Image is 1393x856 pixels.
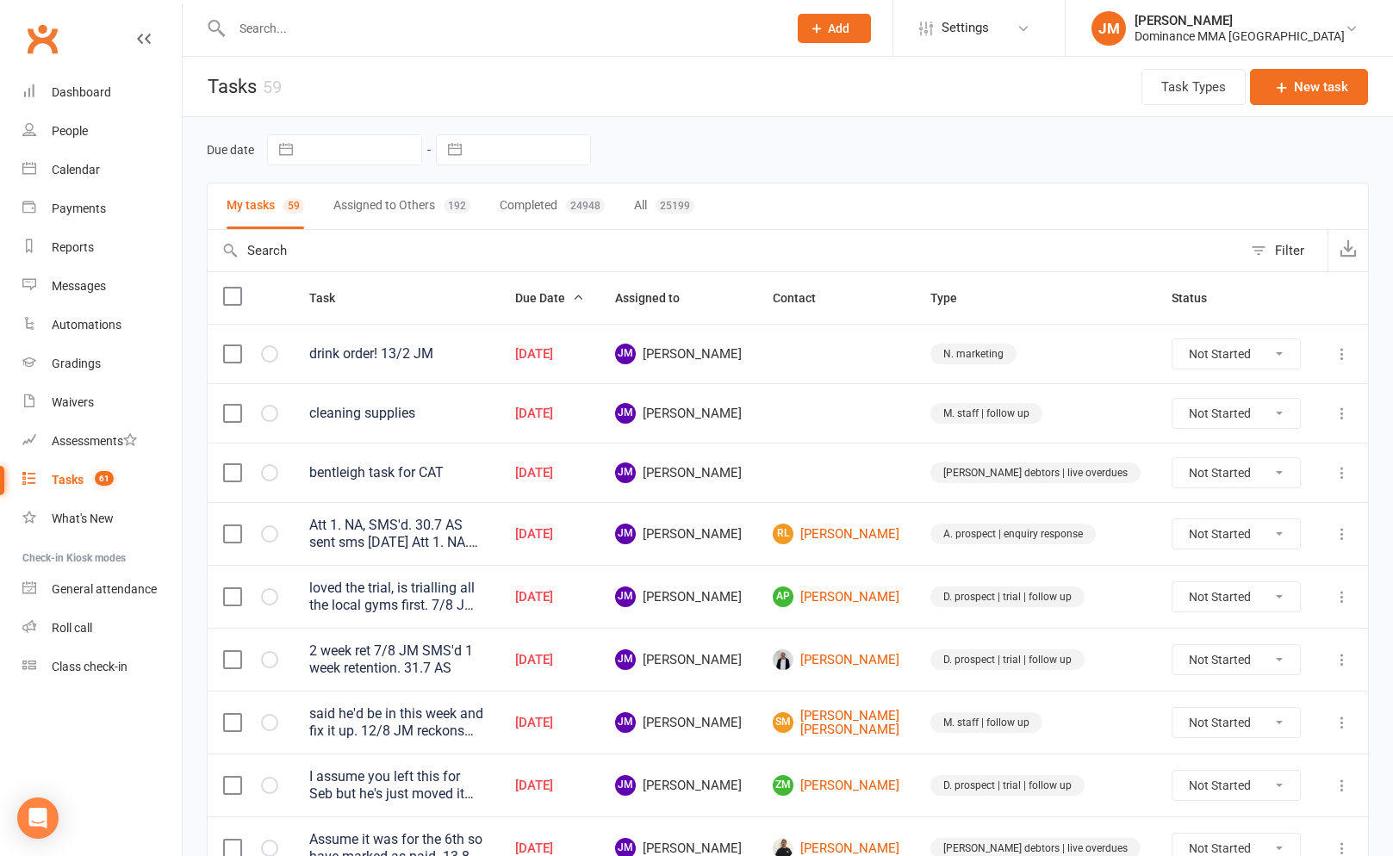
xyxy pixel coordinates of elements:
div: What's New [52,512,114,525]
a: Gradings [22,344,182,383]
div: N. marketing [930,344,1017,364]
div: [PERSON_NAME] [1135,13,1345,28]
div: [DATE] [515,527,584,542]
span: JM [615,775,636,796]
div: bentleigh task for CAT [309,464,484,481]
div: 192 [444,198,470,214]
div: [DATE] [515,466,584,481]
span: Type [930,291,976,305]
div: [DATE] [515,841,584,856]
button: All25199 [634,183,694,229]
div: 24948 [566,198,605,214]
a: Waivers [22,383,182,422]
span: [PERSON_NAME] [615,775,742,796]
span: [PERSON_NAME] [615,524,742,544]
a: AP[PERSON_NAME] [773,586,899,607]
div: Class check-in [52,660,127,673]
a: Messages [22,267,182,306]
div: Automations [52,318,121,332]
span: Task [309,291,354,305]
div: Dashboard [52,85,111,99]
a: Calendar [22,151,182,189]
a: Automations [22,306,182,344]
div: said he'd be in this week and fix it up. 12/8 JM reckons the account is fine and its our problem,... [309,705,484,740]
div: Calendar [52,163,100,177]
div: Messages [52,279,106,293]
a: [PERSON_NAME] [773,649,899,670]
span: AP [773,586,793,607]
div: loved the trial, is trialling all the local gyms first. 7/8 JM moved to Thurs 6:30am MT [DATE] WW... [309,580,484,614]
button: Task Types [1141,69,1246,105]
span: JM [615,344,636,364]
div: General attendance [52,582,157,596]
div: [DATE] [515,347,584,362]
label: Due date [207,143,254,157]
div: [DATE] [515,778,584,793]
span: JM [615,524,636,544]
input: Search... [227,16,775,40]
button: Filter [1242,230,1328,271]
a: Roll call [22,609,182,648]
a: Payments [22,189,182,228]
div: drink order! 13/2 JM [309,345,484,363]
span: [PERSON_NAME] [615,712,742,733]
div: Att 1. NA, SMS'd. 30.7 AS sent sms [DATE] Att 1. NA. SMS'd. 26.7 AS [309,517,484,551]
button: My tasks59 [227,183,304,229]
span: JM [615,649,636,670]
div: Dominance MMA [GEOGRAPHIC_DATA] [1135,28,1345,44]
div: Assessments [52,434,137,448]
span: Status [1172,291,1226,305]
div: M. staff | follow up [930,403,1042,424]
button: Type [930,288,976,308]
div: [DATE] [515,590,584,605]
input: Search [208,230,1242,271]
a: Tasks 61 [22,461,182,499]
a: General attendance kiosk mode [22,570,182,609]
span: Zm [773,775,793,796]
div: Tasks [52,473,84,487]
div: JM [1091,11,1126,46]
h1: Tasks [183,57,282,116]
div: [PERSON_NAME] debtors | live overdues [930,462,1141,483]
div: M. staff | follow up [930,712,1042,733]
a: Assessments [22,422,182,461]
div: [DATE] [515,716,584,730]
div: Reports [52,240,94,254]
div: D. prospect | trial | follow up [930,586,1085,607]
div: Waivers [52,395,94,409]
a: SM[PERSON_NAME] [PERSON_NAME] [773,709,899,737]
button: Add [798,14,871,43]
a: Dashboard [22,73,182,112]
span: JM [615,462,636,483]
button: Completed24948 [500,183,605,229]
span: [PERSON_NAME] [615,649,742,670]
span: RL [773,524,793,544]
span: [PERSON_NAME] [615,586,742,607]
button: Assigned to Others192 [333,183,470,229]
div: Gradings [52,357,101,370]
button: Contact [773,288,835,308]
a: RL[PERSON_NAME] [773,524,899,544]
div: [DATE] [515,406,584,421]
div: 2 week ret 7/8 JM SMS'd 1 week retention. 31.7 AS [309,642,484,677]
div: cleaning supplies [309,405,484,422]
button: Task [309,288,354,308]
div: Roll call [52,621,92,635]
span: Settings [942,9,989,47]
span: Assigned to [615,291,699,305]
button: Due Date [515,288,584,308]
span: Add [828,22,849,35]
a: Reports [22,228,182,267]
button: New task [1250,69,1368,105]
a: People [22,112,182,151]
span: Contact [773,291,835,305]
a: What's New [22,499,182,538]
span: JM [615,712,636,733]
span: [PERSON_NAME] [615,344,742,364]
div: Filter [1275,240,1304,261]
div: I assume you left this for Seb but he's just moved it back to me. By the looks he came in (I mark... [309,768,484,803]
div: D. prospect | trial | follow up [930,775,1085,796]
a: Zm[PERSON_NAME] [773,775,899,796]
button: Status [1172,288,1226,308]
div: D. prospect | trial | follow up [930,649,1085,670]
